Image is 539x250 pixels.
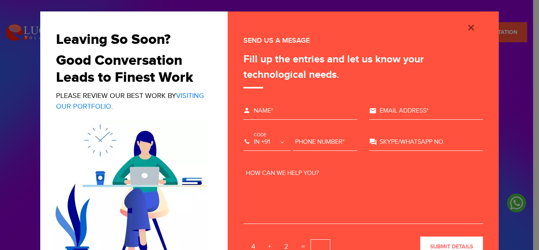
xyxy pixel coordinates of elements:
[56,52,206,86] h2: Good Conversation Leads to Finest Work
[466,23,476,32] img: cross_icon.png
[243,35,483,46] div: SEND US A MESAGE
[459,21,483,32] button: Close
[56,90,206,112] p: Please review our best work by .
[243,52,483,88] div: Fill up the entries and let us know your technological needs.
[56,31,206,48] h2: Leaving So Soon?
[56,92,204,111] a: Visiting Our Portfolio
[430,243,473,250] span: submit details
